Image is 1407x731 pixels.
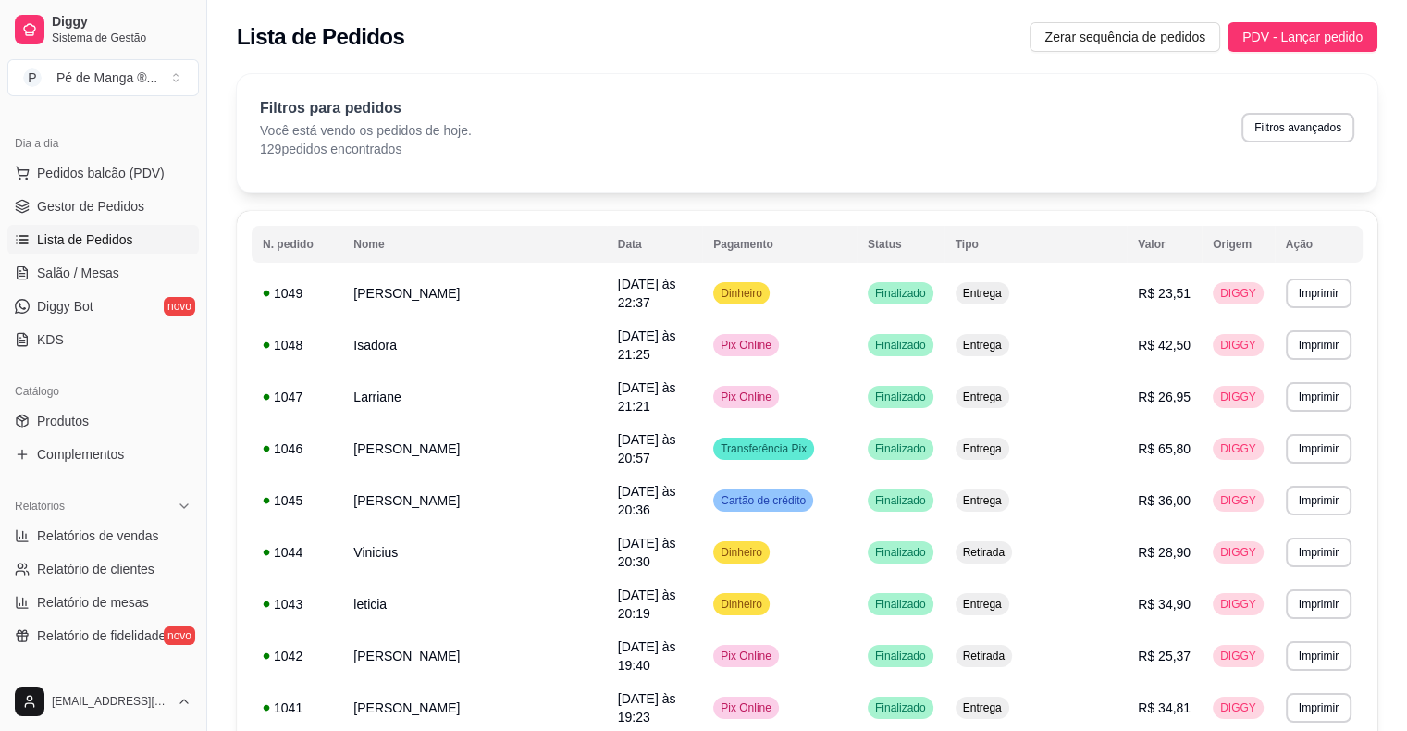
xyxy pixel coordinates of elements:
[52,694,169,709] span: [EMAIL_ADDRESS][DOMAIN_NAME]
[1242,27,1363,47] span: PDV - Lançar pedido
[342,267,606,319] td: [PERSON_NAME]
[717,390,775,404] span: Pix Online
[263,284,331,303] div: 1049
[1286,693,1351,723] button: Imprimir
[1286,538,1351,567] button: Imprimir
[618,588,676,621] span: [DATE] às 20:19
[1138,390,1191,404] span: R$ 26,95
[263,491,331,510] div: 1045
[260,140,472,158] p: 129 pedidos encontrados
[37,330,64,349] span: KDS
[618,380,676,414] span: [DATE] às 21:21
[1127,226,1202,263] th: Valor
[717,700,775,715] span: Pix Online
[263,699,331,717] div: 1041
[717,597,766,612] span: Dinheiro
[959,338,1006,353] span: Entrega
[7,521,199,551] a: Relatórios de vendas
[263,388,331,406] div: 1047
[717,286,766,301] span: Dinheiro
[7,377,199,406] div: Catálogo
[7,588,199,617] a: Relatório de mesas
[7,621,199,650] a: Relatório de fidelidadenovo
[1216,545,1260,560] span: DIGGY
[37,297,93,316] span: Diggy Bot
[252,226,342,263] th: N. pedido
[1138,597,1191,612] span: R$ 34,90
[7,679,199,724] button: [EMAIL_ADDRESS][DOMAIN_NAME]
[618,691,676,725] span: [DATE] às 19:23
[342,423,606,475] td: [PERSON_NAME]
[263,595,331,613] div: 1043
[871,441,930,456] span: Finalizado
[37,264,119,282] span: Salão / Mesas
[618,536,676,569] span: [DATE] às 20:30
[37,230,133,249] span: Lista de Pedidos
[37,445,124,464] span: Complementos
[37,593,149,612] span: Relatório de mesas
[1216,700,1260,715] span: DIGGY
[717,441,810,456] span: Transferência Pix
[1275,226,1363,263] th: Ação
[1216,338,1260,353] span: DIGGY
[618,484,676,517] span: [DATE] às 20:36
[871,545,930,560] span: Finalizado
[944,226,1128,263] th: Tipo
[1216,390,1260,404] span: DIGGY
[1286,486,1351,515] button: Imprimir
[342,630,606,682] td: [PERSON_NAME]
[1216,286,1260,301] span: DIGGY
[618,432,676,465] span: [DATE] às 20:57
[263,336,331,354] div: 1048
[871,390,930,404] span: Finalizado
[1286,382,1351,412] button: Imprimir
[1138,338,1191,353] span: R$ 42,50
[1216,441,1260,456] span: DIGGY
[871,286,930,301] span: Finalizado
[959,441,1006,456] span: Entrega
[717,338,775,353] span: Pix Online
[263,543,331,562] div: 1044
[959,597,1006,612] span: Entrega
[260,121,472,140] p: Você está vendo os pedidos de hoje.
[871,700,930,715] span: Finalizado
[37,560,154,578] span: Relatório de clientes
[717,493,809,508] span: Cartão de crédito
[7,158,199,188] button: Pedidos balcão (PDV)
[618,639,676,673] span: [DATE] às 19:40
[52,31,191,45] span: Sistema de Gestão
[342,527,606,578] td: Vinicius
[959,700,1006,715] span: Entrega
[37,197,144,216] span: Gestor de Pedidos
[871,649,930,663] span: Finalizado
[7,554,199,584] a: Relatório de clientes
[1228,22,1377,52] button: PDV - Lançar pedido
[237,22,404,52] h2: Lista de Pedidos
[857,226,944,263] th: Status
[1216,597,1260,612] span: DIGGY
[959,545,1008,560] span: Retirada
[260,97,472,119] p: Filtros para pedidos
[1138,286,1191,301] span: R$ 23,51
[717,649,775,663] span: Pix Online
[1286,641,1351,671] button: Imprimir
[263,440,331,458] div: 1046
[7,325,199,354] a: KDS
[342,578,606,630] td: leticia
[702,226,857,263] th: Pagamento
[7,258,199,288] a: Salão / Mesas
[37,527,159,545] span: Relatórios de vendas
[717,545,766,560] span: Dinheiro
[1030,22,1220,52] button: Zerar sequência de pedidos
[1286,434,1351,464] button: Imprimir
[1216,493,1260,508] span: DIGGY
[7,192,199,221] a: Gestor de Pedidos
[342,319,606,371] td: Isadora
[342,371,606,423] td: Larriane
[1138,493,1191,508] span: R$ 36,00
[1216,649,1260,663] span: DIGGY
[1138,649,1191,663] span: R$ 25,37
[37,164,165,182] span: Pedidos balcão (PDV)
[959,493,1006,508] span: Entrega
[7,59,199,96] button: Select a team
